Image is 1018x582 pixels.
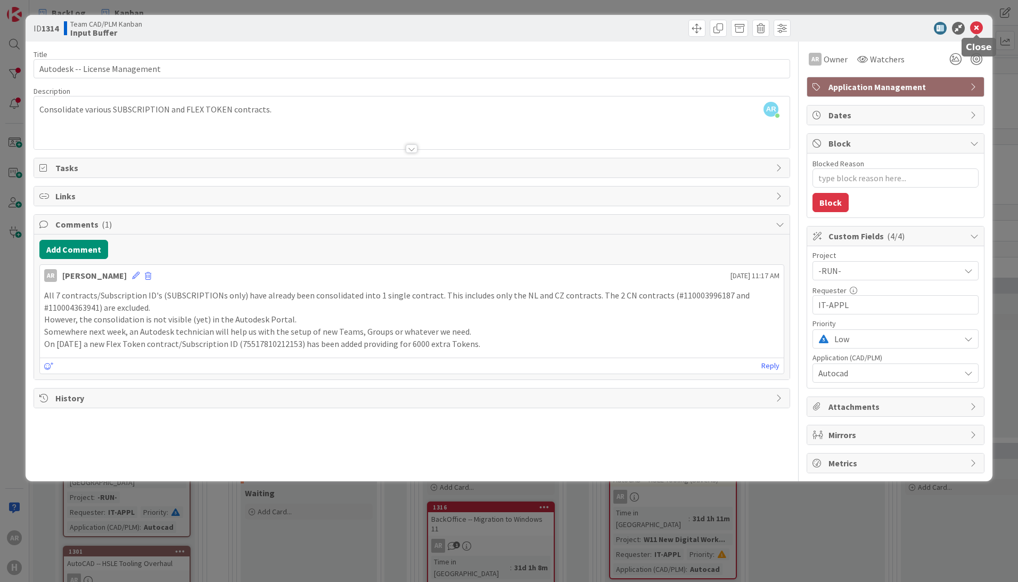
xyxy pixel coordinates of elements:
[812,320,979,327] div: Priority
[818,263,955,278] span: -RUN-
[828,429,965,441] span: Mirrors
[44,326,779,338] p: Somewhere next week, an Autodesk technician will help us with the setup of new Teams, Groups or w...
[828,457,965,470] span: Metrics
[39,103,784,116] p: Consolidate various SUBSCRIPTION and FLEX TOKEN contracts.
[55,190,770,203] span: Links
[44,269,57,282] div: AR
[828,109,965,122] span: Dates
[34,50,47,59] label: Title
[730,270,779,281] span: [DATE] 11:17 AM
[834,332,955,346] span: Low
[812,159,864,168] label: Blocked Reason
[55,161,770,174] span: Tasks
[761,359,779,373] a: Reply
[887,231,905,241] span: ( 4/4 )
[62,269,127,282] div: [PERSON_NAME]
[812,193,849,212] button: Block
[34,86,70,96] span: Description
[44,338,779,350] p: On [DATE] a new Flex Token contract/Subscription ID (75517810212153) has been added providing for...
[828,400,965,413] span: Attachments
[966,42,992,52] h5: Close
[44,289,779,313] p: All 7 contracts/Subscription ID's (SUBSCRIPTIONs only) have already been consolidated into 1 sing...
[42,23,59,34] b: 1314
[34,22,59,35] span: ID
[828,137,965,150] span: Block
[70,20,142,28] span: Team CAD/PLM Kanban
[70,28,142,37] b: Input Buffer
[828,80,965,93] span: Application Management
[763,102,778,117] span: AR
[812,252,979,259] div: Project
[34,59,790,78] input: type card name here...
[824,53,848,66] span: Owner
[55,392,770,405] span: History
[812,286,847,295] label: Requester
[812,354,979,361] div: Application (CAD/PLM)
[44,313,779,326] p: However, the consolidation is not visible (yet) in the Autodesk Portal.
[828,230,965,242] span: Custom Fields
[102,219,112,230] span: ( 1 )
[55,218,770,231] span: Comments
[870,53,905,66] span: Watchers
[39,240,108,259] button: Add Comment
[809,53,822,66] div: AR
[818,367,960,379] span: Autocad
